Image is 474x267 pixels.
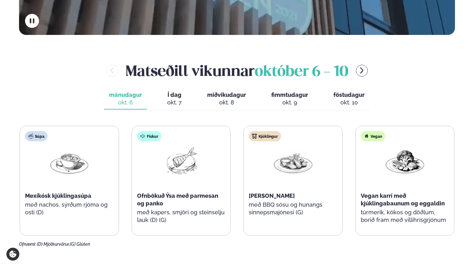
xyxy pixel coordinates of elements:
p: með BBQ sósu og hunangs sinnepsmajónesi (G) [249,201,337,216]
div: okt. 10 [333,99,365,106]
img: Vegan.png [385,146,425,176]
span: (G) Glúten [70,242,90,247]
button: menu-btn-left [106,65,118,77]
button: föstudagur okt. 10 [328,89,370,110]
img: soup.svg [28,134,33,139]
span: Ofnbökuð Ýsa með parmesan og panko [137,192,218,207]
img: Soup.png [49,146,89,176]
button: miðvikudagur okt. 8 [202,89,251,110]
button: fimmtudagur okt. 9 [266,89,313,110]
button: mánudagur okt. 6 [104,89,147,110]
span: Vegan karrí með kjúklingabaunum og eggaldin [361,192,445,207]
div: Vegan [361,131,385,141]
button: Í dag okt. 7 [162,89,187,110]
div: Súpa [25,131,48,141]
img: Fish.png [161,146,201,176]
div: okt. 6 [109,99,142,106]
div: okt. 8 [207,99,246,106]
span: föstudagur [333,91,365,98]
img: Chicken-wings-legs.png [273,146,313,176]
div: Kjúklingur [249,131,281,141]
p: með kapers, smjöri og steinselju lauk (D) (G) [137,209,226,224]
div: Fiskur [137,131,161,141]
span: Ofnæmi: [19,242,36,247]
p: túrmerik, kókos og döðlum, borið fram með villihrísgrjónum [361,209,449,224]
h2: Matseðill vikunnar [126,60,348,81]
div: okt. 7 [167,99,182,106]
span: október 6 - 10 [255,65,348,79]
span: miðvikudagur [207,91,246,98]
img: Vegan.svg [364,134,369,139]
img: chicken.svg [252,134,257,139]
div: okt. 9 [271,99,308,106]
a: Cookie settings [6,248,19,261]
img: fish.svg [140,134,145,139]
span: Mexíkósk kjúklingasúpa [25,192,91,199]
span: [PERSON_NAME] [249,192,295,199]
span: Í dag [167,91,182,99]
span: fimmtudagur [271,91,308,98]
span: (D) Mjólkurvörur, [37,242,70,247]
button: menu-btn-right [356,65,368,77]
p: með nachos, sýrðum rjóma og osti (D) [25,201,114,216]
span: mánudagur [109,91,142,98]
